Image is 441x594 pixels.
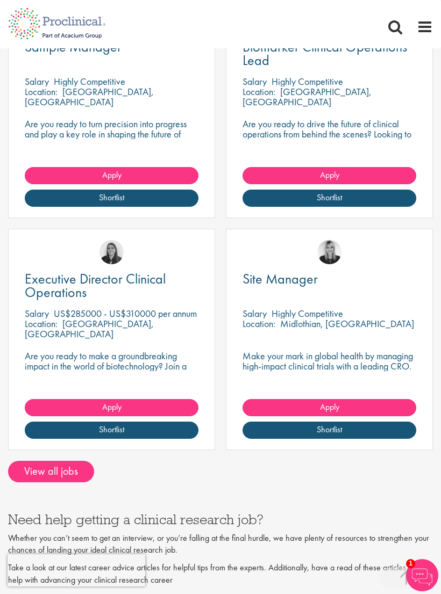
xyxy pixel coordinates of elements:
[8,562,433,586] p: Take a look at our latest career advice articles for helpful tips from the experts. Additionally,...
[406,559,415,568] span: 1
[272,75,343,88] p: Highly Competitive
[25,270,166,301] span: Executive Director Clinical Operations
[317,240,342,264] img: Janelle Jones
[280,317,414,330] p: Midlothian, [GEOGRAPHIC_DATA]
[8,532,433,557] p: Whether you can’t seem to get an interview, or you’re falling at the final hurdle, we have plenty...
[25,272,198,299] a: Executive Director Clinical Operations
[243,119,416,160] p: Are you ready to drive the future of clinical operations from behind the scenes? Looking to be in...
[243,190,416,207] a: Shortlist
[54,307,197,320] p: US$285000 - US$310000 per annum
[243,38,407,69] span: Biomarker Clinical Operations Lead
[243,85,372,108] p: [GEOGRAPHIC_DATA], [GEOGRAPHIC_DATA]
[25,317,154,340] p: [GEOGRAPHIC_DATA], [GEOGRAPHIC_DATA]
[102,401,122,412] span: Apply
[25,190,198,207] a: Shortlist
[25,399,198,416] a: Apply
[25,317,58,330] span: Location:
[243,85,275,98] span: Location:
[8,512,433,526] h3: Need help getting a clinical research job?
[272,307,343,320] p: Highly Competitive
[243,40,416,67] a: Biomarker Clinical Operations Lead
[320,169,339,180] span: Apply
[8,554,145,586] iframe: reCAPTCHA
[243,351,416,371] p: Make your mark in global health by managing high-impact clinical trials with a leading CRO.
[406,559,438,591] img: Chatbot
[25,351,198,392] p: Are you ready to make a groundbreaking impact in the world of biotechnology? Join a growing compa...
[25,167,198,184] a: Apply
[243,75,267,88] span: Salary
[25,422,198,439] a: Shortlist
[243,272,416,286] a: Site Manager
[243,422,416,439] a: Shortlist
[25,85,154,108] p: [GEOGRAPHIC_DATA], [GEOGRAPHIC_DATA]
[320,401,339,412] span: Apply
[99,240,124,264] img: Ciara Noble
[243,399,416,416] a: Apply
[243,307,267,320] span: Salary
[102,169,122,180] span: Apply
[243,270,318,288] span: Site Manager
[25,307,49,320] span: Salary
[25,119,198,149] p: Are you ready to turn precision into progress and play a key role in shaping the future of pharma...
[243,317,275,330] span: Location:
[243,167,416,184] a: Apply
[8,461,94,482] a: View all jobs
